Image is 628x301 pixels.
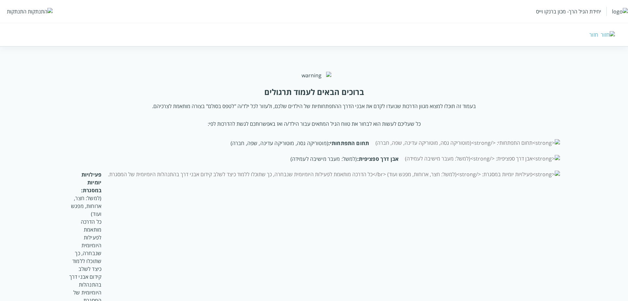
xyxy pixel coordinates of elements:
div: יחידת הגיל הרך- מכון ברנקו וייס [536,8,601,15]
img: חזור [601,31,615,38]
img: התנתקות [28,8,53,15]
p: בעמוד זה תוכלו למצוא מגוון הדרכות שנועדו לקדם את אבני הדרך ההתפתחותיות של הילדים שלכם, ולעזור לכל... [152,103,476,110]
div: חזור [589,31,598,38]
img: warning [297,72,331,79]
div: התנתקות [7,8,26,15]
p: כל שעליכם לעשות הוא לבחור את טווח הגיל המתאים עבור הילד/ה ואז באפשרותכם לגשת להדרכות לפי: [208,120,421,127]
strong: פעילויות יומיות במסגרת: [81,171,101,194]
strong: תחום התפתחותי: [328,140,369,147]
div: (למשל: מעבר מישיבה לעמידה) [68,155,398,163]
img: <strong>אבן דרך ספציפית: </strong>(למשל: מעבר מישיבה לעמידה) [405,155,560,162]
div: (מוטוריקה גסה, מוטוריקה עדינה, שפה, חברה) [68,139,369,147]
div: ברוכים הבאים לעמוד תרגולים [264,87,364,97]
img: <strong>פעילויות יומיות במסגרת: </strong>(למשל: חצר, ארוחות, מפגש ועוד) <br/>כל הדרכה מותאמת לפעי... [108,171,560,178]
img: logo [612,8,628,15]
strong: אבן דרך ספציפית: [357,155,398,162]
img: <strong>תחום התפתחותי: </strong>(מוטוריקה גסה, מוטוריקה עדינה, שפה, חברה) [375,139,560,146]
